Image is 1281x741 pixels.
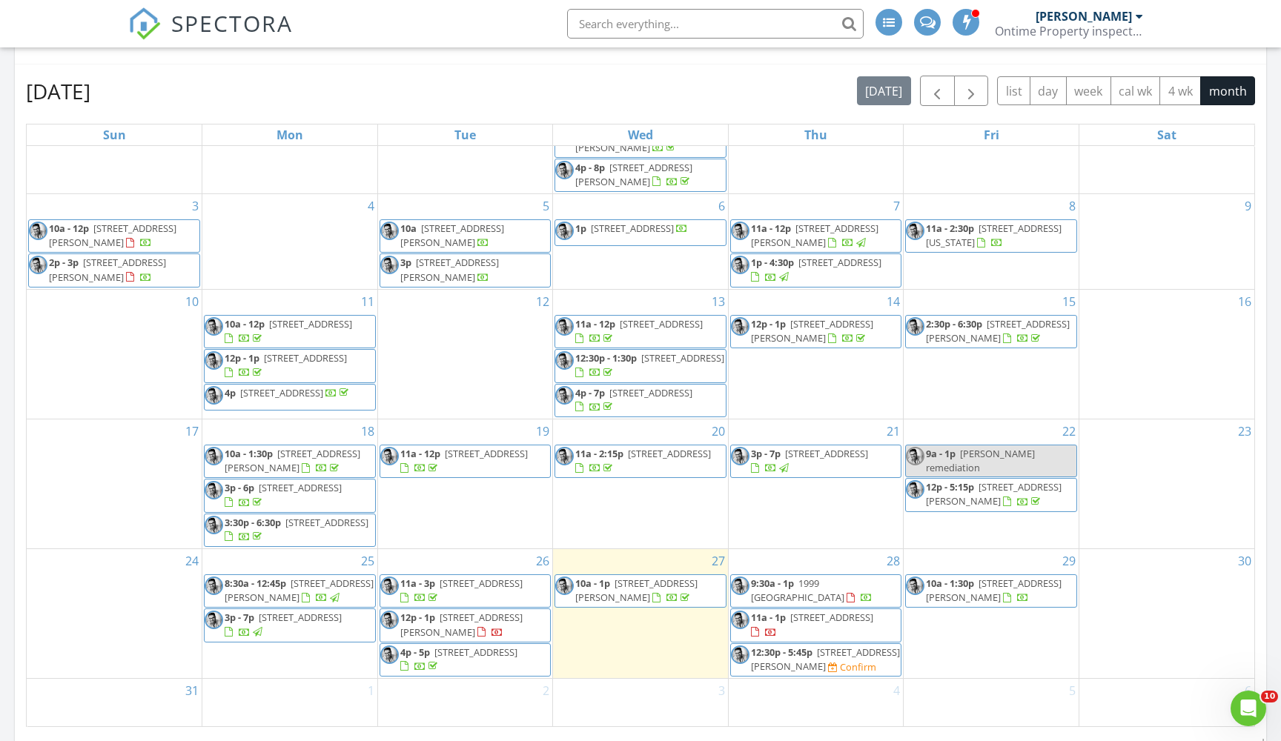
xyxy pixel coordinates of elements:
[380,611,399,629] img: studiot_5310rbw_1.jpg
[380,574,552,608] a: 11a - 3p [STREET_ADDRESS]
[380,256,399,274] img: studiot_5310rbw_1.jpg
[202,548,378,678] td: Go to August 25, 2025
[28,219,200,253] a: 10a - 12p [STREET_ADDRESS][PERSON_NAME]
[609,386,692,399] span: [STREET_ADDRESS]
[731,317,749,336] img: studiot_5310rbw_1.jpg
[225,481,254,494] span: 3p - 6p
[906,480,924,499] img: studiot_5310rbw_1.jpg
[731,222,749,240] img: studiot_5310rbw_1.jpg
[400,645,517,673] a: 4p - 5p [STREET_ADDRESS]
[1036,9,1132,24] div: [PERSON_NAME]
[730,445,902,478] a: 3p - 7p [STREET_ADDRESS]
[555,219,726,246] a: 1p [STREET_ADDRESS]
[840,661,876,673] div: Confirm
[575,317,615,330] span: 11a - 12p
[905,478,1077,511] a: 12p - 5:15p [STREET_ADDRESS][PERSON_NAME]
[1235,549,1254,573] a: Go to August 30, 2025
[225,386,351,399] a: 4p [STREET_ADDRESS]
[730,643,902,677] a: 12:30p - 5:45p [STREET_ADDRESS][PERSON_NAME] Confirm
[264,351,347,365] span: [STREET_ADDRESS]
[225,447,360,474] span: [STREET_ADDRESS][PERSON_NAME]
[27,194,202,290] td: Go to August 3, 2025
[259,611,342,624] span: [STREET_ADDRESS]
[715,194,728,218] a: Go to August 6, 2025
[128,20,293,51] a: SPECTORA
[445,447,528,460] span: [STREET_ADDRESS]
[575,317,703,345] a: 11a - 12p [STREET_ADDRESS]
[751,576,794,590] span: 9:30a - 1p
[751,645,900,673] a: 12:30p - 5:45p [STREET_ADDRESS][PERSON_NAME]
[205,576,223,595] img: studiot_5310rbw_1.jpg
[884,549,903,573] a: Go to August 28, 2025
[575,222,688,235] a: 1p [STREET_ADDRESS]
[728,679,904,728] td: Go to September 4, 2025
[555,574,726,608] a: 10a - 1p [STREET_ADDRESS][PERSON_NAME]
[926,576,1062,604] span: [STREET_ADDRESS][PERSON_NAME]
[884,419,903,443] a: Go to August 21, 2025
[225,386,236,399] span: 4p
[1231,691,1266,726] iframe: Intercom live chat
[1066,76,1111,105] button: week
[904,419,1079,548] td: Go to August 22, 2025
[225,447,273,460] span: 10a - 1:30p
[751,256,794,269] span: 1p - 4:30p
[377,194,553,290] td: Go to August 5, 2025
[204,574,376,608] a: 8:30a - 12:45p [STREET_ADDRESS][PERSON_NAME]
[205,386,223,405] img: studiot_5310rbw_1.jpg
[801,124,830,145] a: Thursday
[728,548,904,678] td: Go to August 28, 2025
[400,576,523,604] a: 11a - 3p [STREET_ADDRESS]
[730,219,902,253] a: 11a - 12p [STREET_ADDRESS][PERSON_NAME]
[751,645,900,673] span: [STREET_ADDRESS][PERSON_NAME]
[205,611,223,629] img: studiot_5310rbw_1.jpg
[377,419,553,548] td: Go to August 19, 2025
[240,386,323,399] span: [STREET_ADDRESS]
[575,447,711,474] a: 11a - 2:15p [STREET_ADDRESS]
[400,256,411,269] span: 3p
[1200,76,1255,105] button: month
[533,419,552,443] a: Go to August 19, 2025
[533,290,552,313] a: Go to August 12, 2025
[575,576,698,604] a: 10a - 1p [STREET_ADDRESS][PERSON_NAME]
[575,576,610,590] span: 10a - 1p
[380,643,552,677] a: 4p - 5p [STREET_ADDRESS]
[1235,419,1254,443] a: Go to August 23, 2025
[225,351,259,365] span: 12p - 1p
[225,576,374,604] span: [STREET_ADDRESS][PERSON_NAME]
[1242,194,1254,218] a: Go to August 9, 2025
[274,124,306,145] a: Monday
[995,24,1143,39] div: Ontime Property inspectors
[380,447,399,465] img: studiot_5310rbw_1.jpg
[1079,548,1254,678] td: Go to August 30, 2025
[575,161,692,188] a: 4p - 8p [STREET_ADDRESS][PERSON_NAME]
[358,419,377,443] a: Go to August 18, 2025
[269,317,352,330] span: [STREET_ADDRESS]
[555,351,574,370] img: studiot_5310rbw_1.jpg
[128,7,161,40] img: The Best Home Inspection Software - Spectora
[1059,419,1079,443] a: Go to August 22, 2025
[1030,76,1067,105] button: day
[555,576,574,595] img: studiot_5310rbw_1.jpg
[555,384,726,417] a: 4p - 7p [STREET_ADDRESS]
[905,219,1077,253] a: 11a - 2:30p [STREET_ADDRESS][US_STATE]
[553,194,729,290] td: Go to August 6, 2025
[400,645,430,659] span: 4p - 5p
[555,445,726,478] a: 11a - 2:15p [STREET_ADDRESS]
[926,317,1070,345] a: 2:30p - 6:30p [STREET_ADDRESS][PERSON_NAME]
[225,516,368,543] a: 3:30p - 6:30p [STREET_ADDRESS]
[553,548,729,678] td: Go to August 27, 2025
[555,161,574,179] img: studiot_5310rbw_1.jpg
[728,194,904,290] td: Go to August 7, 2025
[1159,76,1201,105] button: 4 wk
[905,315,1077,348] a: 2:30p - 6:30p [STREET_ADDRESS][PERSON_NAME]
[751,645,812,659] span: 12:30p - 5:45p
[27,419,202,548] td: Go to August 17, 2025
[904,194,1079,290] td: Go to August 8, 2025
[225,576,374,604] a: 8:30a - 12:45p [STREET_ADDRESS][PERSON_NAME]
[358,290,377,313] a: Go to August 11, 2025
[790,611,873,624] span: [STREET_ADDRESS]
[1079,679,1254,728] td: Go to September 6, 2025
[380,645,399,664] img: studiot_5310rbw_1.jpg
[1079,289,1254,419] td: Go to August 16, 2025
[731,256,749,274] img: studiot_5310rbw_1.jpg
